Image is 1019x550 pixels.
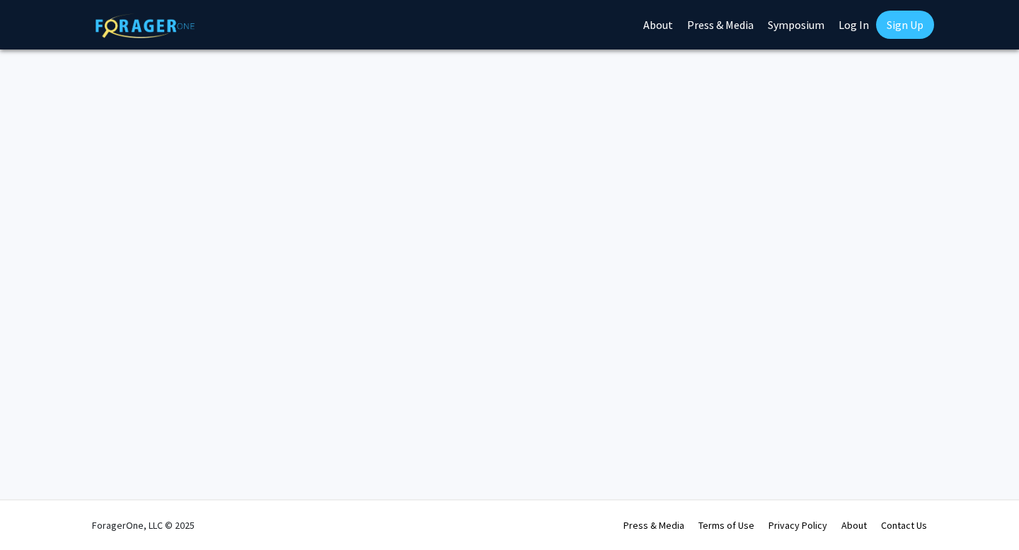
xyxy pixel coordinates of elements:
img: ForagerOne Logo [96,13,195,38]
a: Terms of Use [698,519,754,532]
a: Sign Up [876,11,934,39]
div: ForagerOne, LLC © 2025 [92,501,195,550]
a: Contact Us [881,519,927,532]
a: About [841,519,867,532]
a: Privacy Policy [768,519,827,532]
a: Press & Media [623,519,684,532]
